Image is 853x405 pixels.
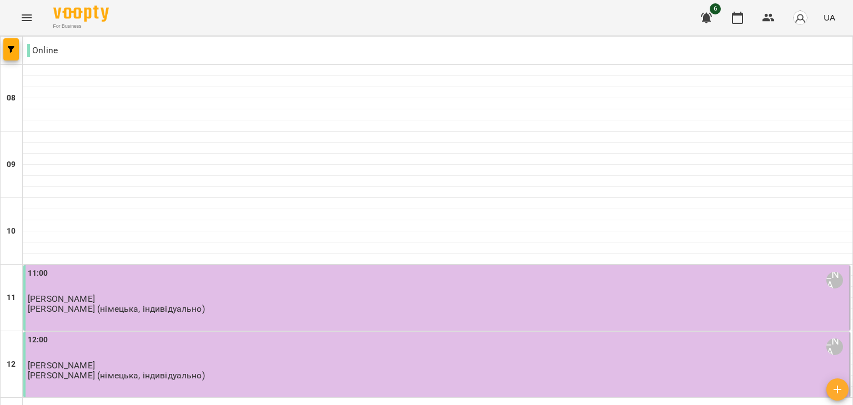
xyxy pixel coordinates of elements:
[28,334,48,346] label: 12:00
[824,12,835,23] span: UA
[7,292,16,304] h6: 11
[28,371,205,380] p: [PERSON_NAME] (німецька, індивідуально)
[53,6,109,22] img: Voopty Logo
[28,293,95,304] span: [PERSON_NAME]
[27,44,58,57] p: Online
[28,360,95,371] span: [PERSON_NAME]
[7,92,16,104] h6: 08
[826,378,849,401] button: Створити урок
[7,358,16,371] h6: 12
[7,159,16,171] h6: 09
[53,23,109,30] span: For Business
[819,7,840,28] button: UA
[28,267,48,280] label: 11:00
[826,272,843,288] div: Корнієць Анна (н)
[710,3,721,14] span: 6
[826,338,843,355] div: Корнієць Анна (н)
[792,10,808,26] img: avatar_s.png
[13,4,40,31] button: Menu
[28,304,205,313] p: [PERSON_NAME] (німецька, індивідуально)
[7,225,16,237] h6: 10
